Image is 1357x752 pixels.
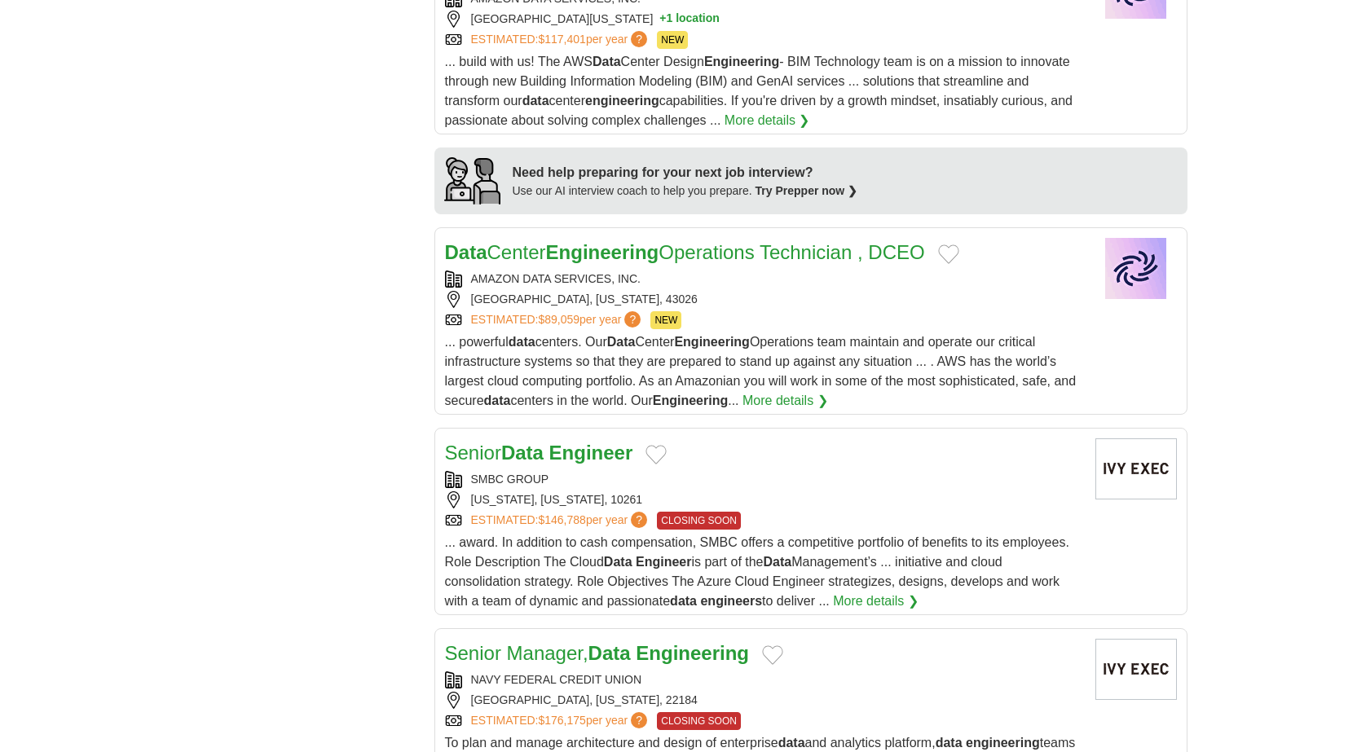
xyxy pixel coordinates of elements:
strong: Engineering [674,335,749,349]
strong: data [484,394,511,407]
span: ... powerful centers. Our Center Operations team maintain and operate our critical infrastructure... [445,335,1077,407]
div: Need help preparing for your next job interview? [513,163,858,183]
a: Senior Manager,Data Engineering [445,642,750,664]
span: CLOSING SOON [657,712,741,730]
img: Company logo [1095,438,1177,499]
strong: Data [588,642,631,664]
span: ? [631,712,647,728]
strong: data [670,594,697,608]
span: ? [631,31,647,47]
strong: Data [764,555,792,569]
a: ESTIMATED:$146,788per year? [471,512,651,530]
strong: Engineer [636,555,691,569]
a: More details ❯ [725,111,810,130]
button: Add to favorite jobs [762,645,783,665]
span: ... build with us! The AWS Center Design - BIM Technology team is on a mission to innovate throug... [445,55,1073,127]
strong: Data [607,335,636,349]
a: ESTIMATED:$117,401per year? [471,31,651,49]
strong: engineering [966,736,1040,750]
span: CLOSING SOON [657,512,741,530]
div: Use our AI interview coach to help you prepare. [513,183,858,200]
div: NAVY FEDERAL CREDIT UNION [445,671,1082,688]
span: + [659,11,666,28]
span: $117,401 [538,33,585,46]
span: NEW [650,311,681,329]
img: Company logo [1095,238,1177,299]
div: [GEOGRAPHIC_DATA], [US_STATE], 22184 [445,692,1082,709]
span: ... award. In addition to cash compensation, SMBC offers a competitive portfolio of benefits to i... [445,535,1069,608]
button: Add to favorite jobs [938,244,959,264]
strong: Data [593,55,621,68]
strong: Engineering [546,241,659,263]
strong: data [936,736,963,750]
div: [US_STATE], [US_STATE], 10261 [445,491,1082,508]
strong: data [509,335,535,349]
div: SMBC GROUP [445,471,1082,488]
strong: Engineering [636,642,749,664]
strong: Engineering [704,55,779,68]
div: AMAZON DATA SERVICES, INC. [445,270,1082,288]
strong: Data [501,442,544,464]
strong: engineers [700,594,762,608]
a: More details ❯ [833,591,919,611]
strong: Engineer [549,442,633,464]
img: Company logo [1095,639,1177,700]
span: $89,059 [538,313,579,326]
span: $146,788 [538,513,585,526]
div: [GEOGRAPHIC_DATA], [US_STATE], 43026 [445,291,1082,308]
strong: engineering [585,94,659,108]
strong: Data [445,241,487,263]
strong: data [778,736,805,750]
button: +1 location [659,11,720,28]
a: ESTIMATED:$89,059per year? [471,311,645,329]
button: Add to favorite jobs [645,445,667,464]
a: More details ❯ [742,391,828,411]
strong: Engineering [653,394,728,407]
span: ? [631,512,647,528]
span: ? [624,311,641,328]
a: Try Prepper now ❯ [756,184,858,197]
a: SeniorData Engineer [445,442,633,464]
strong: data [522,94,549,108]
span: NEW [657,31,688,49]
a: ESTIMATED:$176,175per year? [471,712,651,730]
span: $176,175 [538,714,585,727]
strong: Data [604,555,632,569]
div: [GEOGRAPHIC_DATA][US_STATE] [445,11,1082,28]
a: DataCenterEngineeringOperations Technician , DCEO [445,241,925,263]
